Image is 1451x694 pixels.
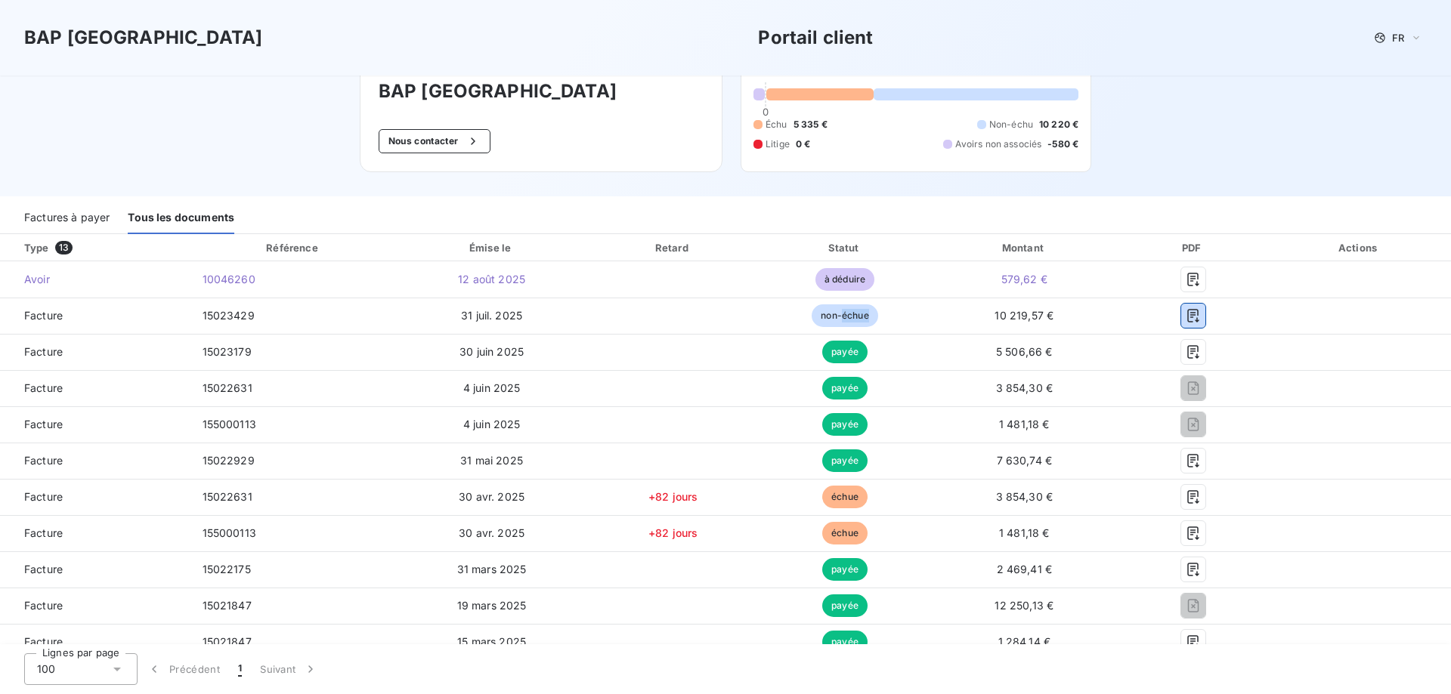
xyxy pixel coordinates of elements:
span: +82 jours [648,490,698,503]
span: à déduire [815,268,874,291]
span: payée [822,413,868,436]
h3: Portail client [758,24,873,51]
span: 15 mars 2025 [457,635,526,648]
span: non-échue [812,304,877,327]
span: 100 [37,662,55,677]
span: 31 mars 2025 [457,563,527,575]
div: Tous les documents [128,202,234,234]
span: 579,62 € [1001,273,1047,285]
span: Facture [12,489,178,504]
span: 31 juil. 2025 [461,309,522,322]
span: 4 juin 2025 [463,381,521,394]
span: Facture [12,453,178,468]
span: Avoir [12,272,178,287]
button: 1 [229,653,251,685]
div: Factures à payer [24,202,110,234]
span: échue [822,522,868,544]
span: 1 481,18 € [999,526,1050,539]
div: Retard [589,240,757,255]
span: 3 854,30 € [996,381,1053,394]
span: 15023179 [203,345,252,358]
button: Précédent [138,653,229,685]
span: Facture [12,308,178,323]
span: Facture [12,526,178,541]
div: Type [15,240,187,255]
span: 30 juin 2025 [459,345,524,358]
span: échue [822,486,868,508]
span: 15022631 [203,381,252,394]
div: Actions [1270,240,1448,255]
span: payée [822,558,868,581]
span: 15022631 [203,490,252,503]
span: Litige [766,137,790,151]
span: 4 juin 2025 [463,418,521,430]
span: 0 € [796,137,810,151]
div: Référence [266,242,317,254]
span: 1 284,14 € [998,635,1051,648]
span: 155000113 [203,526,256,539]
span: payée [822,449,868,472]
button: Nous contacter [379,129,490,153]
span: Facture [12,634,178,649]
span: 1 481,18 € [999,418,1050,430]
span: 5 506,66 € [996,345,1053,358]
span: 0 [763,106,769,118]
span: 7 630,74 € [997,454,1053,467]
span: payée [822,341,868,363]
span: 10046260 [203,273,255,285]
span: payée [822,377,868,399]
span: 15021847 [203,599,252,612]
h3: BAP [GEOGRAPHIC_DATA] [24,24,262,51]
span: +82 jours [648,526,698,539]
span: Échu [766,118,787,131]
span: 12 août 2025 [458,273,525,285]
span: Facture [12,344,178,359]
span: 15023429 [203,309,255,322]
span: 155000113 [203,418,256,430]
span: 15022175 [203,563,251,575]
span: 15022929 [203,454,255,467]
span: payée [822,631,868,653]
h3: BAP [GEOGRAPHIC_DATA] [379,78,704,105]
button: Suivant [251,653,327,685]
span: 1 [238,662,242,677]
span: Facture [12,417,178,432]
span: 15021847 [203,635,252,648]
span: 10 219,57 € [995,309,1053,322]
span: 2 469,41 € [997,563,1053,575]
div: Émise le [400,240,583,255]
span: 10 220 € [1039,118,1078,131]
span: 3 854,30 € [996,490,1053,503]
span: 30 avr. 2025 [459,526,524,539]
div: PDF [1122,240,1264,255]
span: 5 335 € [794,118,828,131]
div: Montant [933,240,1115,255]
span: Non-échu [989,118,1033,131]
span: 19 mars 2025 [457,599,527,612]
span: FR [1392,32,1404,44]
span: 12 250,13 € [995,599,1053,612]
span: 30 avr. 2025 [459,490,524,503]
div: Statut [763,240,927,255]
span: Facture [12,598,178,613]
span: payée [822,594,868,617]
span: Facture [12,381,178,396]
span: 13 [55,241,73,254]
span: 31 mai 2025 [460,454,523,467]
span: -580 € [1047,137,1078,151]
span: Avoirs non associés [955,137,1041,151]
span: Facture [12,562,178,577]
